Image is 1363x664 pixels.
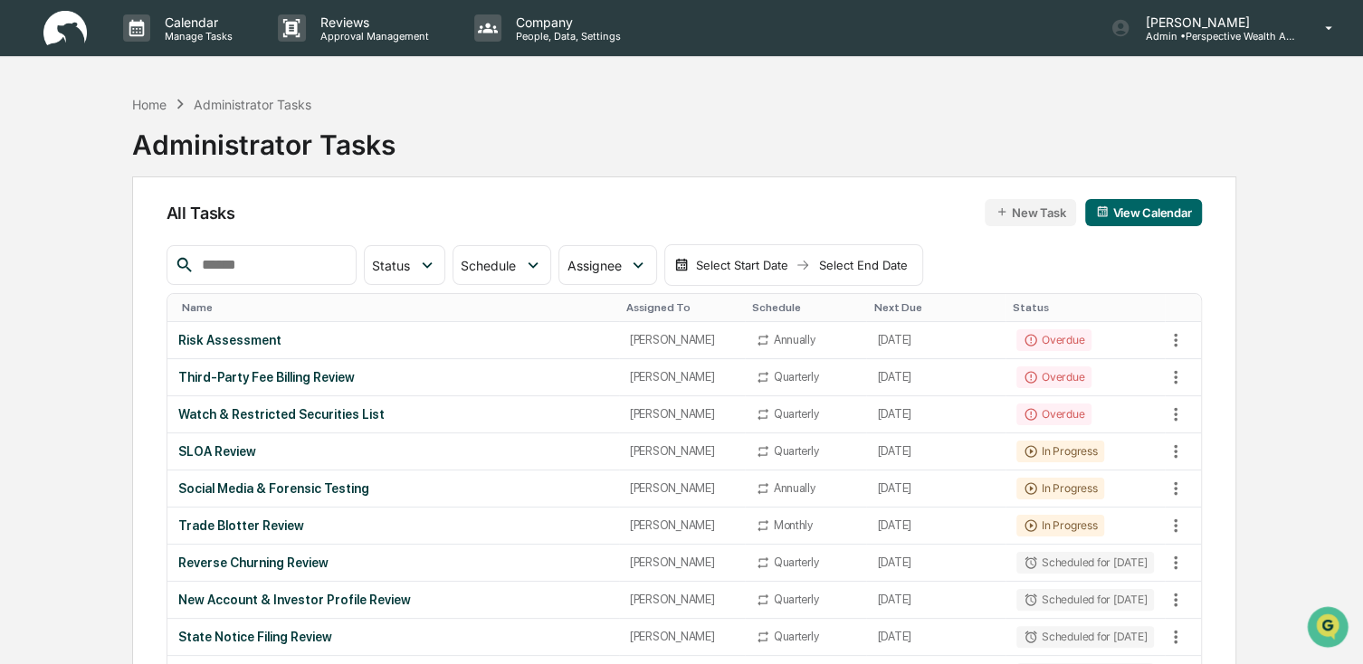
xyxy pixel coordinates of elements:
div: We're available if you need us! [62,157,229,171]
a: 🗄️Attestations [124,221,232,253]
td: [DATE] [866,396,1006,433]
td: [DATE] [866,507,1006,545]
p: Calendar [150,14,242,30]
td: [DATE] [866,582,1006,619]
div: In Progress [1016,515,1104,536]
td: [DATE] [866,470,1006,507]
div: Scheduled for [DATE] [1016,589,1154,611]
div: Toggle SortBy [1165,301,1201,314]
div: New Account & Investor Profile Review [178,593,608,607]
div: Trade Blotter Review [178,518,608,533]
p: [PERSON_NAME] [1130,14,1299,30]
div: Home [132,97,167,112]
img: calendar [1096,205,1109,218]
div: In Progress [1016,441,1104,462]
input: Clear [47,82,299,101]
div: In Progress [1016,478,1104,499]
div: Quarterly [774,630,819,643]
span: Data Lookup [36,262,114,280]
td: [DATE] [866,359,1006,396]
a: 🔎Data Lookup [11,255,121,288]
button: View Calendar [1085,199,1202,226]
div: [PERSON_NAME] [630,407,734,421]
td: [DATE] [866,433,1006,470]
div: Select End Date [814,258,913,272]
div: Risk Assessment [178,333,608,347]
div: Watch & Restricted Securities List [178,407,608,422]
p: People, Data, Settings [501,30,630,43]
div: Overdue [1016,366,1091,388]
div: 🔎 [18,264,33,279]
div: Quarterly [774,593,819,606]
img: logo [43,11,87,46]
td: [DATE] [866,545,1006,582]
div: Scheduled for [DATE] [1016,626,1154,648]
div: Quarterly [774,370,819,384]
p: Company [501,14,630,30]
a: Powered byPylon [128,306,219,320]
button: New Task [985,199,1076,226]
div: [PERSON_NAME] [630,333,734,346]
div: Overdue [1016,403,1091,425]
div: Reverse Churning Review [178,555,608,570]
div: [PERSON_NAME] [630,630,734,643]
div: [PERSON_NAME] [630,444,734,458]
td: [DATE] [866,619,1006,656]
p: How can we help? [18,38,329,67]
img: 1746055101610-c473b297-6a78-478c-a979-82029cc54cd1 [18,138,51,171]
p: Admin • Perspective Wealth Advisors [1130,30,1299,43]
div: Toggle SortBy [1013,301,1158,314]
div: Quarterly [774,555,819,569]
div: [PERSON_NAME] [630,593,734,606]
div: Annually [774,333,815,346]
div: Toggle SortBy [752,301,860,314]
span: Schedule [461,258,516,273]
p: Approval Management [306,30,438,43]
div: Administrator Tasks [194,97,311,112]
div: 🖐️ [18,230,33,244]
div: Toggle SortBy [182,301,612,314]
div: Social Media & Forensic Testing [178,481,608,496]
span: Status [372,258,410,273]
div: SLOA Review [178,444,608,459]
span: Preclearance [36,228,117,246]
div: Annually [774,481,815,495]
div: [PERSON_NAME] [630,370,734,384]
a: 🖐️Preclearance [11,221,124,253]
span: Pylon [180,307,219,320]
button: Start new chat [308,144,329,166]
span: Attestations [149,228,224,246]
img: calendar [674,258,689,272]
td: [DATE] [866,322,1006,359]
div: Administrator Tasks [132,114,396,161]
span: All Tasks [167,204,235,223]
div: Toggle SortBy [873,301,998,314]
div: Select Start Date [692,258,792,272]
div: State Notice Filing Review [178,630,608,644]
div: [PERSON_NAME] [630,481,734,495]
p: Manage Tasks [150,30,242,43]
div: Third-Party Fee Billing Review [178,370,608,384]
div: [PERSON_NAME] [630,555,734,569]
img: arrow right [796,258,810,272]
div: Quarterly [774,407,819,421]
div: Overdue [1016,329,1091,351]
div: Scheduled for [DATE] [1016,552,1154,574]
div: Monthly [774,518,813,532]
p: Reviews [306,14,438,30]
div: Quarterly [774,444,819,458]
div: Start new chat [62,138,297,157]
iframe: Open customer support [1305,604,1354,653]
span: Assignee [567,258,621,273]
div: 🗄️ [131,230,146,244]
div: Toggle SortBy [626,301,738,314]
div: [PERSON_NAME] [630,518,734,532]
